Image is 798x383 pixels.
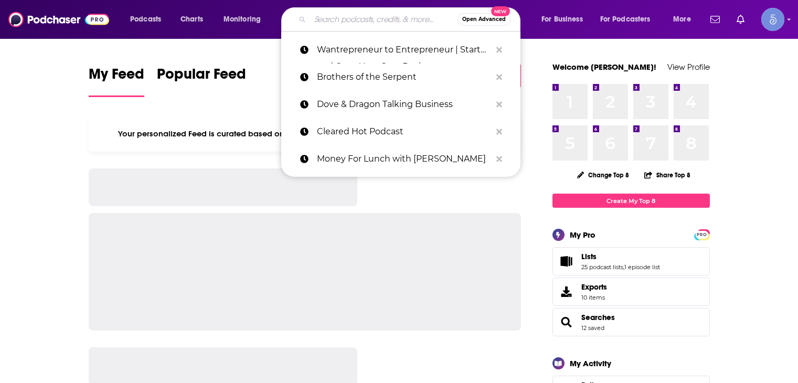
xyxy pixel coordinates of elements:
[216,11,274,28] button: open menu
[581,282,607,292] span: Exports
[174,11,209,28] a: Charts
[696,230,708,238] a: PRO
[281,91,520,118] a: Dove & Dragon Talking Business
[552,247,710,275] span: Lists
[317,91,491,118] p: Dove & Dragon Talking Business
[556,315,577,329] a: Searches
[732,10,749,28] a: Show notifications dropdown
[310,11,457,28] input: Search podcasts, credits, & more...
[89,65,144,97] a: My Feed
[89,65,144,89] span: My Feed
[556,254,577,269] a: Lists
[457,13,510,26] button: Open AdvancedNew
[581,294,607,301] span: 10 items
[761,8,784,31] span: Logged in as Spiral5-G1
[552,278,710,306] a: Exports
[581,324,604,332] a: 12 saved
[556,284,577,299] span: Exports
[581,252,597,261] span: Lists
[644,165,691,185] button: Share Top 8
[570,358,611,368] div: My Activity
[761,8,784,31] img: User Profile
[552,62,656,72] a: Welcome [PERSON_NAME]!
[224,12,261,27] span: Monitoring
[666,11,704,28] button: open menu
[667,62,710,72] a: View Profile
[281,36,520,63] a: Wantrepreneur to Entrepreneur | Start and Grow Your Own Business
[462,17,506,22] span: Open Advanced
[552,308,710,336] span: Searches
[552,194,710,208] a: Create My Top 8
[491,6,510,16] span: New
[623,263,624,271] span: ,
[89,116,522,152] div: Your personalized Feed is curated based on the Podcasts, Creators, Users, and Lists that you Follow.
[157,65,246,89] span: Popular Feed
[317,145,491,173] p: Money For Lunch with Bert Martinez
[581,263,623,271] a: 25 podcast lists
[541,12,583,27] span: For Business
[570,230,595,240] div: My Pro
[8,9,109,29] img: Podchaser - Follow, Share and Rate Podcasts
[534,11,596,28] button: open menu
[761,8,784,31] button: Show profile menu
[281,63,520,91] a: Brothers of the Serpent
[317,36,491,63] p: Wantrepreneur to Entrepreneur | Start and Grow Your Own Business
[673,12,691,27] span: More
[581,313,615,322] a: Searches
[571,168,636,182] button: Change Top 8
[281,145,520,173] a: Money For Lunch with [PERSON_NAME]
[581,252,660,261] a: Lists
[180,12,203,27] span: Charts
[317,63,491,91] p: Brothers of the Serpent
[317,118,491,145] p: Cleared Hot Podcast
[291,7,530,31] div: Search podcasts, credits, & more...
[624,263,660,271] a: 1 episode list
[706,10,724,28] a: Show notifications dropdown
[157,65,246,97] a: Popular Feed
[123,11,175,28] button: open menu
[130,12,161,27] span: Podcasts
[281,118,520,145] a: Cleared Hot Podcast
[593,11,666,28] button: open menu
[600,12,651,27] span: For Podcasters
[696,231,708,239] span: PRO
